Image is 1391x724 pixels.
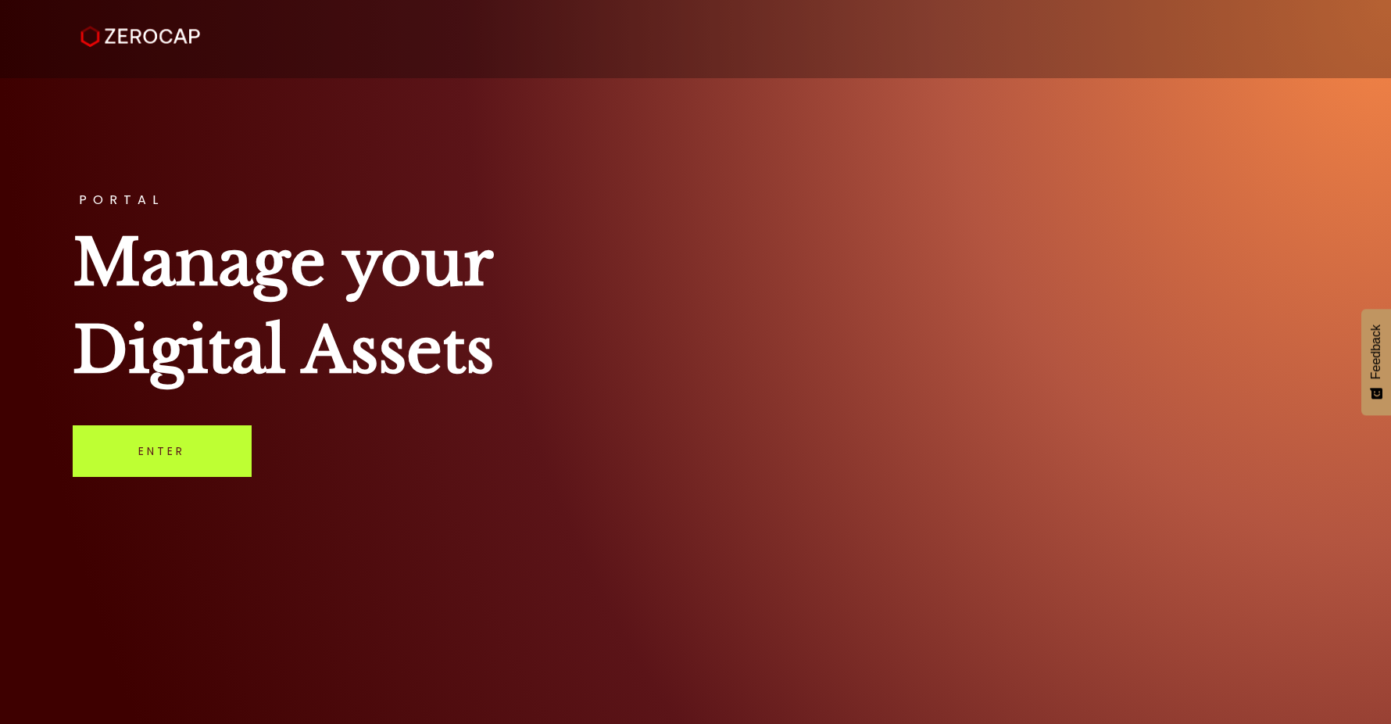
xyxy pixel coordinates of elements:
img: ZeroCap [80,26,200,48]
a: Enter [73,425,252,477]
span: Feedback [1369,324,1383,379]
h1: Manage your Digital Assets [73,219,1319,394]
h3: PORTAL [73,194,1319,206]
button: Feedback - Show survey [1361,309,1391,415]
